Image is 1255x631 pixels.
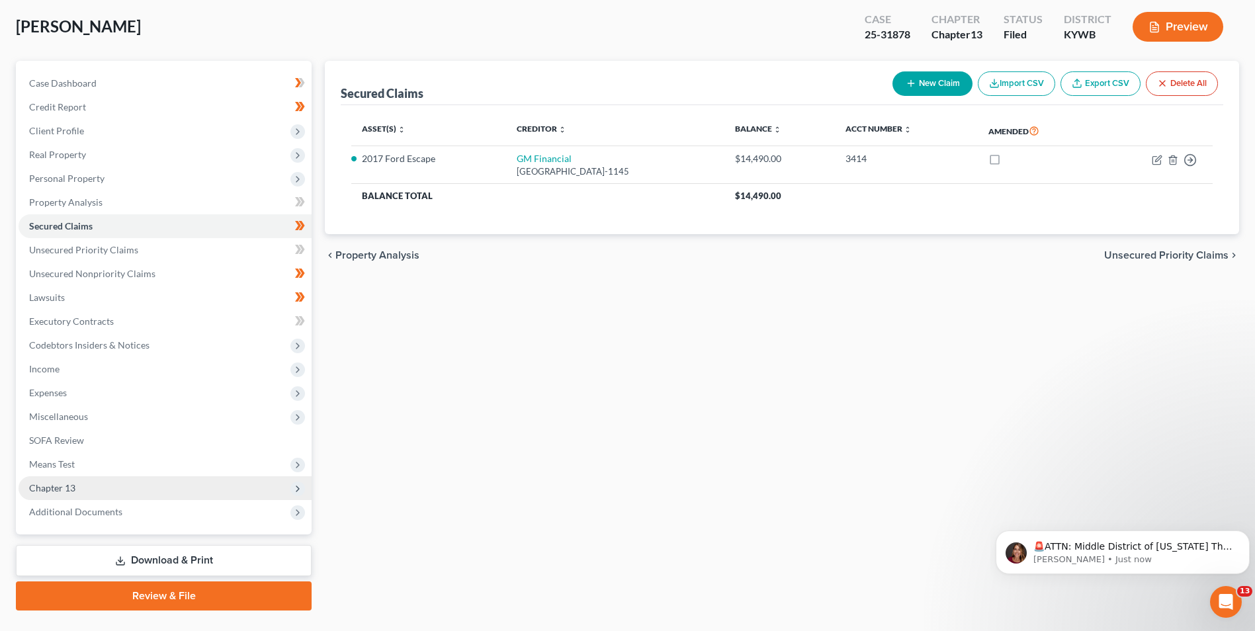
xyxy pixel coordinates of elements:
span: SOFA Review [29,435,84,446]
span: Personal Property [29,173,105,184]
div: $14,490.00 [735,152,824,165]
a: Download & Print [16,545,312,576]
span: Means Test [29,458,75,470]
span: Client Profile [29,125,84,136]
span: Additional Documents [29,506,122,517]
button: chevron_left Property Analysis [325,250,419,261]
i: chevron_right [1229,250,1239,261]
span: Chapter 13 [29,482,75,493]
div: Status [1004,12,1043,27]
span: [PERSON_NAME] [16,17,141,36]
span: 13 [971,28,982,40]
button: Import CSV [978,71,1055,96]
div: District [1064,12,1111,27]
a: Review & File [16,581,312,610]
div: Secured Claims [341,85,423,101]
span: Codebtors Insiders & Notices [29,339,150,351]
span: Secured Claims [29,220,93,231]
div: [GEOGRAPHIC_DATA]-1145 [517,165,714,178]
span: Property Analysis [335,250,419,261]
span: Case Dashboard [29,77,97,89]
a: Secured Claims [19,214,312,238]
a: Executory Contracts [19,310,312,333]
a: Lawsuits [19,286,312,310]
th: Amended [978,116,1096,146]
div: Case [865,12,910,27]
span: Property Analysis [29,196,103,208]
a: Case Dashboard [19,71,312,95]
a: Credit Report [19,95,312,119]
span: Unsecured Priority Claims [29,244,138,255]
span: Expenses [29,387,67,398]
span: Real Property [29,149,86,160]
button: New Claim [892,71,973,96]
span: Executory Contracts [29,315,114,327]
button: Preview [1133,12,1223,42]
a: Unsecured Nonpriority Claims [19,262,312,286]
a: Acct Number unfold_more [845,124,912,134]
li: 2017 Ford Escape [362,152,496,165]
i: unfold_more [398,126,406,134]
a: Property Analysis [19,190,312,214]
a: Unsecured Priority Claims [19,238,312,262]
a: Creditor unfold_more [517,124,566,134]
a: Export CSV [1060,71,1141,96]
iframe: Intercom live chat [1210,586,1242,618]
span: 13 [1237,586,1252,597]
div: KYWB [1064,27,1111,42]
div: Chapter [931,12,982,27]
span: Income [29,363,60,374]
span: Miscellaneous [29,411,88,422]
a: Asset(s) unfold_more [362,124,406,134]
i: chevron_left [325,250,335,261]
i: unfold_more [558,126,566,134]
div: Filed [1004,27,1043,42]
span: $14,490.00 [735,190,781,201]
button: Delete All [1146,71,1218,96]
div: 25-31878 [865,27,910,42]
div: Chapter [931,27,982,42]
a: SOFA Review [19,429,312,452]
span: Lawsuits [29,292,65,303]
i: unfold_more [904,126,912,134]
a: GM Financial [517,153,572,164]
span: Unsecured Priority Claims [1104,250,1229,261]
i: unfold_more [773,126,781,134]
span: Unsecured Nonpriority Claims [29,268,155,279]
iframe: Intercom notifications message [990,503,1255,595]
th: Balance Total [351,184,724,208]
span: Credit Report [29,101,86,112]
button: Unsecured Priority Claims chevron_right [1104,250,1239,261]
a: Balance unfold_more [735,124,781,134]
div: 3414 [845,152,967,165]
